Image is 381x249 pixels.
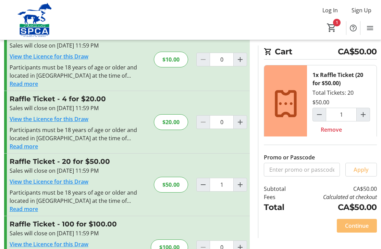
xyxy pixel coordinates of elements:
td: CA$50.00 [297,185,377,193]
button: Menu [363,21,377,35]
div: Sales will close on [DATE] 11:59 PM [10,167,146,175]
span: Sign Up [352,6,371,14]
div: Sales will close on [DATE] 11:59 PM [10,104,146,112]
div: 1x Raffle Ticket (20 for $50.00) [312,71,371,87]
div: Participants must be 18 years of age or older and located in [GEOGRAPHIC_DATA] at the time of pur... [10,63,146,80]
input: Raffle Ticket (20 for $50.00) Quantity [326,108,357,121]
button: Apply [345,163,377,176]
button: Help [346,21,360,35]
td: Total [264,201,296,213]
img: Alberta SPCA's Logo [4,3,65,37]
button: Increment by one [234,53,247,66]
a: View the Licence for this Draw [10,115,88,123]
button: Read more [10,80,38,88]
button: Read more [10,205,38,213]
a: View the Licence for this Draw [10,178,88,185]
input: Raffle Ticket Quantity [210,53,234,66]
div: $50.00 [154,177,188,193]
input: Raffle Ticket Quantity [210,178,234,192]
td: Fees [264,193,296,201]
span: Remove [321,126,342,134]
a: View the Licence for this Draw [10,53,88,60]
button: Decrement by one [197,178,210,191]
button: Increment by one [357,108,370,121]
td: CA$50.00 [297,201,377,213]
div: $10.00 [154,52,188,67]
td: Subtotal [264,185,296,193]
span: CA$50.00 [338,45,377,58]
button: Cart [325,22,338,34]
a: View the Licence for this Draw [10,240,88,248]
span: Apply [354,166,369,174]
button: Log In [317,5,343,16]
div: Participants must be 18 years of age or older and located in [GEOGRAPHIC_DATA] at the time of pur... [10,188,146,205]
button: Remove [312,123,350,136]
button: Decrement by one [313,108,326,121]
h2: Cart [264,45,377,60]
input: Raffle Ticket Quantity [210,115,234,129]
td: Calculated at checkout [297,193,377,201]
div: $20.00 [154,114,188,130]
h3: Raffle Ticket - 20 for $50.00 [10,156,146,167]
button: Sign Up [346,5,377,16]
h3: Raffle Ticket - 4 for $20.00 [10,94,146,104]
div: $50.00 [312,98,329,106]
button: Continue [337,219,377,233]
button: Increment by one [234,116,247,129]
div: Sales will close on [DATE] 11:59 PM [10,41,146,50]
span: Continue [345,222,369,230]
div: Sales will close on [DATE] 11:59 PM [10,229,143,237]
button: Read more [10,142,38,150]
div: Participants must be 18 years of age or older and located in [GEOGRAPHIC_DATA] at the time of pur... [10,126,146,142]
div: Total Tickets: 20 [307,65,377,142]
label: Promo or Passcode [264,153,315,161]
span: Log In [322,6,338,14]
button: Increment by one [234,178,247,191]
input: Enter promo or passcode [264,163,340,176]
h3: Raffle Ticket - 100 for $100.00 [10,219,143,229]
